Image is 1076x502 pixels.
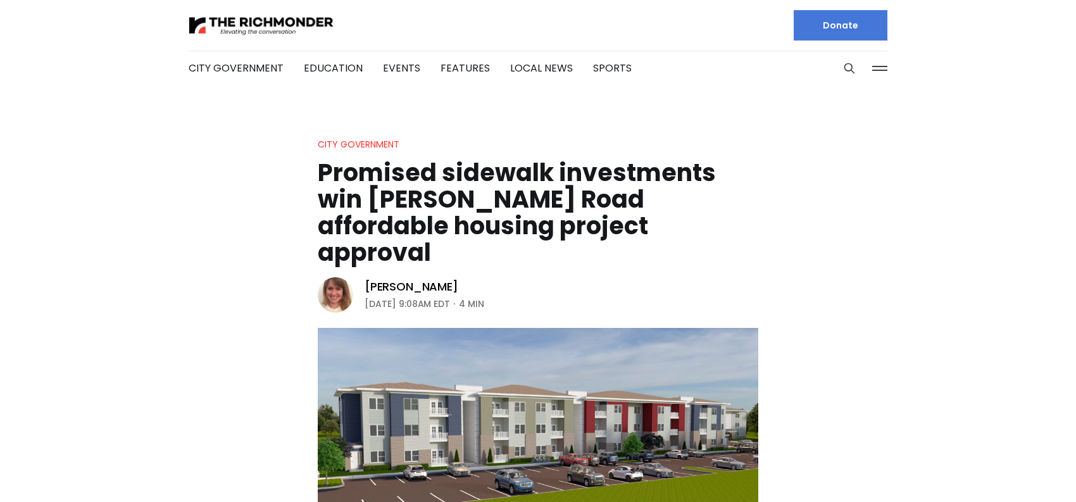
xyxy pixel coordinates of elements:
[840,59,859,78] button: Search this site
[318,138,399,151] a: City Government
[383,61,420,75] a: Events
[189,15,334,37] img: The Richmonder
[365,296,450,311] time: [DATE] 9:08AM EDT
[794,10,887,41] a: Donate
[441,61,490,75] a: Features
[189,61,284,75] a: City Government
[304,61,363,75] a: Education
[593,61,632,75] a: Sports
[318,160,758,266] h1: Promised sidewalk investments win [PERSON_NAME] Road affordable housing project approval
[510,61,573,75] a: Local News
[365,279,458,294] a: [PERSON_NAME]
[459,296,484,311] span: 4 min
[318,277,353,313] img: Sarah Vogelsong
